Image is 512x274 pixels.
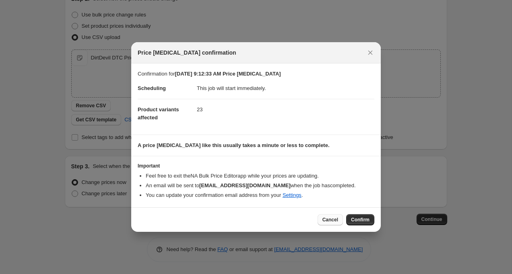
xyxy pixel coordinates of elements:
dd: This job will start immediately. [197,78,374,99]
b: A price [MEDICAL_DATA] like this usually takes a minute or less to complete. [138,142,330,148]
button: Close [365,47,376,58]
a: Settings [283,192,301,198]
p: Confirmation for [138,70,374,78]
li: You can update your confirmation email address from your . [146,191,374,199]
h3: Important [138,163,374,169]
span: Product variants affected [138,106,179,121]
dd: 23 [197,99,374,120]
span: Price [MEDICAL_DATA] confirmation [138,49,236,57]
b: [DATE] 9:12:33 AM Price [MEDICAL_DATA] [175,71,281,77]
span: Confirm [351,217,370,223]
b: [EMAIL_ADDRESS][DOMAIN_NAME] [199,182,291,188]
button: Cancel [318,214,343,225]
button: Confirm [346,214,374,225]
span: Cancel [322,217,338,223]
li: An email will be sent to when the job has completed . [146,182,374,190]
li: Feel free to exit the NA Bulk Price Editor app while your prices are updating. [146,172,374,180]
span: Scheduling [138,85,166,91]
